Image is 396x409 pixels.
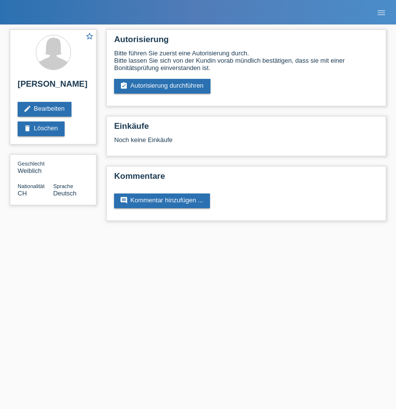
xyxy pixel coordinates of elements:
[18,183,45,189] span: Nationalität
[85,32,94,41] i: star_border
[376,8,386,18] i: menu
[114,171,378,186] h2: Kommentare
[18,161,45,167] span: Geschlecht
[372,9,391,15] a: menu
[114,121,378,136] h2: Einkäufe
[120,82,128,90] i: assignment_turned_in
[18,102,71,117] a: editBearbeiten
[18,121,65,136] a: deleteLöschen
[53,183,73,189] span: Sprache
[114,35,378,49] h2: Autorisierung
[114,79,210,94] a: assignment_turned_inAutorisierung durchführen
[18,190,27,197] span: Schweiz
[85,32,94,42] a: star_border
[53,190,77,197] span: Deutsch
[23,105,31,113] i: edit
[114,49,378,72] div: Bitte führen Sie zuerst eine Autorisierung durch. Bitte lassen Sie sich von der Kundin vorab münd...
[23,124,31,132] i: delete
[114,193,210,208] a: commentKommentar hinzufügen ...
[18,79,89,94] h2: [PERSON_NAME]
[120,196,128,204] i: comment
[18,160,53,174] div: Weiblich
[114,136,378,151] div: Noch keine Einkäufe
